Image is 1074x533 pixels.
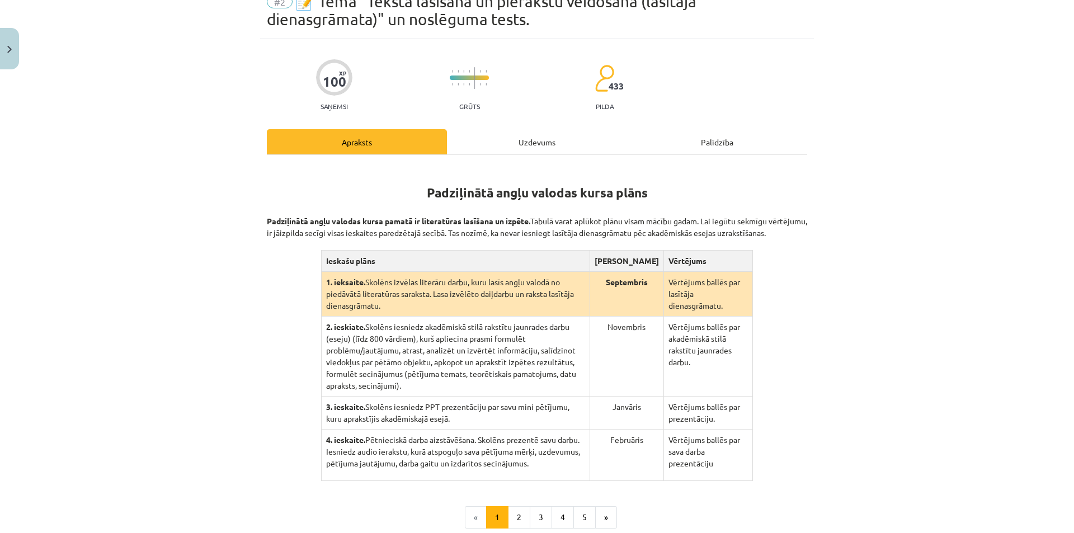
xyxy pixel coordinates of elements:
[480,70,481,73] img: icon-short-line-57e1e144782c952c97e751825c79c345078a6d821885a25fce030b3d8c18986b.svg
[663,430,752,481] td: Vērtējums ballēs par sava darba prezentāciju
[469,83,470,86] img: icon-short-line-57e1e144782c952c97e751825c79c345078a6d821885a25fce030b3d8c18986b.svg
[463,70,464,73] img: icon-short-line-57e1e144782c952c97e751825c79c345078a6d821885a25fce030b3d8c18986b.svg
[596,102,614,110] p: pilda
[486,70,487,73] img: icon-short-line-57e1e144782c952c97e751825c79c345078a6d821885a25fce030b3d8c18986b.svg
[595,434,659,446] p: Februāris
[339,70,346,76] span: XP
[590,251,663,272] th: [PERSON_NAME]
[459,102,480,110] p: Grūts
[663,397,752,430] td: Vērtējums ballēs par prezentāciju.
[326,277,365,287] strong: 1. ieksaite.
[427,185,648,201] strong: Padziļinātā angļu valodas kursa plāns
[458,70,459,73] img: icon-short-line-57e1e144782c952c97e751825c79c345078a6d821885a25fce030b3d8c18986b.svg
[595,64,614,92] img: students-c634bb4e5e11cddfef0936a35e636f08e4e9abd3cc4e673bd6f9a4125e45ecb1.svg
[267,129,447,154] div: Apraksts
[323,74,346,89] div: 100
[474,67,475,89] img: icon-long-line-d9ea69661e0d244f92f715978eff75569469978d946b2353a9bb055b3ed8787d.svg
[326,322,365,332] strong: 2. ieskiate.
[321,397,590,430] td: Skolēns iesniedz PPT prezentāciju par savu mini pētījumu, kuru aprakstījis akadēmiskajā esejā.
[663,272,752,317] td: Vērtējums ballēs par lasītāja dienasgrāmatu.
[609,81,624,91] span: 433
[486,506,508,529] button: 1
[530,506,552,529] button: 3
[573,506,596,529] button: 5
[469,70,470,73] img: icon-short-line-57e1e144782c952c97e751825c79c345078a6d821885a25fce030b3d8c18986b.svg
[627,129,807,154] div: Palīdzība
[595,506,617,529] button: »
[463,83,464,86] img: icon-short-line-57e1e144782c952c97e751825c79c345078a6d821885a25fce030b3d8c18986b.svg
[326,434,585,469] p: Pētnieciskā darba aizstāvēšana. Skolēns prezentē savu darbu. Iesniedz audio ierakstu, kurā atspog...
[316,102,352,110] p: Saņemsi
[326,402,365,412] strong: 3. ieskaite.
[590,397,663,430] td: Janvāris
[480,83,481,86] img: icon-short-line-57e1e144782c952c97e751825c79c345078a6d821885a25fce030b3d8c18986b.svg
[663,251,752,272] th: Vērtējums
[267,216,530,226] strong: Padziļinātā angļu valodas kursa pamatā ir literatūras lasīšana un izpēte.
[321,251,590,272] th: Ieskašu plāns
[267,204,807,239] p: Tabulā varat aplūkot plānu visam mācību gadam. Lai iegūtu sekmīgu vērtējumu, ir jāizpilda secīgi ...
[326,435,365,445] strong: 4. ieskaite.
[663,317,752,397] td: Vērtējums ballēs par akadēmiskā stilā rakstītu jaunrades darbu.
[590,317,663,397] td: Novembris
[606,277,648,287] strong: Septembris
[267,506,807,529] nav: Page navigation example
[321,272,590,317] td: Skolēns izvēlas literāru darbu, kuru lasīs angļu valodā no piedāvātā literatūras saraksta. Lasa i...
[7,46,12,53] img: icon-close-lesson-0947bae3869378f0d4975bcd49f059093ad1ed9edebbc8119c70593378902aed.svg
[486,83,487,86] img: icon-short-line-57e1e144782c952c97e751825c79c345078a6d821885a25fce030b3d8c18986b.svg
[321,317,590,397] td: Skolēns iesniedz akadēmiskā stilā rakstītu jaunrades darbu (eseju) (līdz 800 vārdiem), kurš aplie...
[552,506,574,529] button: 4
[447,129,627,154] div: Uzdevums
[452,83,453,86] img: icon-short-line-57e1e144782c952c97e751825c79c345078a6d821885a25fce030b3d8c18986b.svg
[458,83,459,86] img: icon-short-line-57e1e144782c952c97e751825c79c345078a6d821885a25fce030b3d8c18986b.svg
[508,506,530,529] button: 2
[452,70,453,73] img: icon-short-line-57e1e144782c952c97e751825c79c345078a6d821885a25fce030b3d8c18986b.svg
